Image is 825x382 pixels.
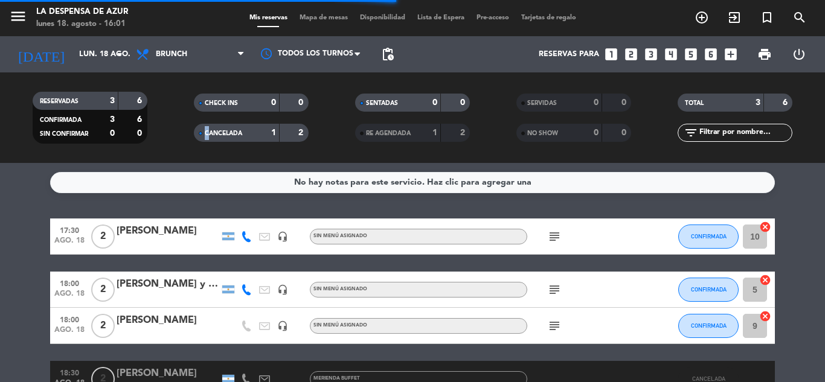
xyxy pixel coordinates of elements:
strong: 6 [783,98,790,107]
span: Brunch [156,50,187,59]
i: headset_mic [277,284,288,295]
div: [PERSON_NAME] [117,366,219,381]
strong: 6 [137,115,144,124]
strong: 0 [621,129,629,137]
span: Reservas para [539,50,599,59]
span: Sin menú asignado [313,323,367,328]
i: looks_5 [683,46,699,62]
input: Filtrar por nombre... [698,126,792,139]
div: [PERSON_NAME] [117,313,219,328]
span: CHECK INS [205,100,238,106]
span: pending_actions [380,47,395,62]
span: Merienda Buffet [313,376,360,381]
span: Sin menú asignado [313,287,367,291]
span: 2 [91,314,115,338]
span: 18:00 [54,312,85,326]
span: Disponibilidad [354,14,411,21]
button: CONFIRMADA [678,278,739,302]
span: Mis reservas [243,14,294,21]
strong: 0 [271,98,276,107]
span: SIN CONFIRMAR [40,131,88,137]
i: cancel [759,310,771,322]
i: looks_3 [643,46,659,62]
i: add_circle_outline [695,10,709,25]
span: NO SHOW [527,130,558,136]
span: 17:30 [54,223,85,237]
i: looks_6 [703,46,719,62]
span: Lista de Espera [411,14,470,21]
div: [PERSON_NAME] [117,223,219,239]
strong: 0 [298,98,306,107]
strong: 0 [621,98,629,107]
i: looks_4 [663,46,679,62]
i: headset_mic [277,320,288,331]
button: menu [9,7,27,30]
div: La Despensa de Azur [36,6,128,18]
i: arrow_drop_down [112,47,127,62]
span: Tarjetas de regalo [515,14,582,21]
i: filter_list [684,126,698,140]
span: SERVIDAS [527,100,557,106]
span: RE AGENDADA [366,130,411,136]
span: ago. 18 [54,237,85,250]
div: LOG OUT [782,36,816,72]
strong: 0 [137,129,144,138]
i: search [792,10,807,25]
span: 18:30 [54,365,85,379]
i: exit_to_app [727,10,742,25]
span: 2 [91,278,115,302]
span: Mapa de mesas [294,14,354,21]
button: CONFIRMADA [678,224,739,249]
strong: 6 [137,97,144,105]
div: No hay notas para este servicio. Haz clic para agregar una [294,176,531,189]
span: ago. 18 [54,290,85,304]
span: 2 [91,224,115,249]
i: power_settings_new [792,47,806,62]
span: CANCELADA [692,375,725,382]
div: lunes 18. agosto - 16:01 [36,18,128,30]
span: CONFIRMADA [691,322,727,329]
span: CONFIRMADA [691,286,727,293]
i: cancel [759,221,771,233]
span: print [757,47,772,62]
i: subject [547,319,562,333]
strong: 1 [271,129,276,137]
strong: 0 [110,129,115,138]
strong: 2 [298,129,306,137]
span: 18:00 [54,276,85,290]
span: TOTAL [685,100,704,106]
i: looks_one [603,46,619,62]
span: SENTADAS [366,100,398,106]
i: subject [547,229,562,244]
span: CONFIRMADA [40,117,82,123]
strong: 0 [594,129,599,137]
i: looks_two [623,46,639,62]
i: turned_in_not [760,10,774,25]
i: subject [547,282,562,297]
button: CONFIRMADA [678,314,739,338]
strong: 3 [110,97,115,105]
div: [PERSON_NAME] y [PERSON_NAME] [117,276,219,292]
span: ago. 18 [54,326,85,340]
span: RESERVADAS [40,98,79,104]
strong: 3 [110,115,115,124]
strong: 0 [594,98,599,107]
i: cancel [759,274,771,286]
i: menu [9,7,27,25]
strong: 2 [460,129,467,137]
strong: 3 [756,98,760,107]
span: CANCELADA [205,130,242,136]
strong: 0 [460,98,467,107]
strong: 0 [432,98,437,107]
i: headset_mic [277,231,288,242]
i: [DATE] [9,41,73,68]
i: add_box [723,46,739,62]
strong: 1 [432,129,437,137]
span: Pre-acceso [470,14,515,21]
span: Sin menú asignado [313,234,367,238]
span: CONFIRMADA [691,233,727,240]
